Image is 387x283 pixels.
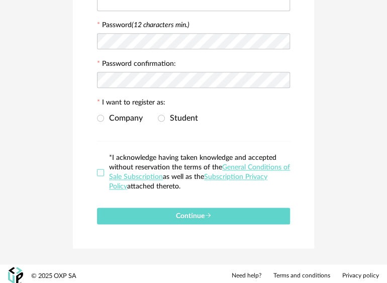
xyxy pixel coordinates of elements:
a: Subscription Privacy Policy [109,173,267,190]
label: Password confirmation: [97,60,176,69]
a: Privacy policy [342,271,379,279]
label: Password [102,22,189,29]
button: Continue [97,208,290,224]
span: Continue [176,213,212,220]
a: Terms and conditions [273,271,330,279]
span: Company [104,114,143,122]
a: General Conditions of Sale Subscription [109,164,290,180]
a: Need help? [232,271,261,279]
div: © 2025 OXP SA [31,271,76,280]
span: *I acknowledge having taken knowledge and accepted without reservation the terms of the as well a... [109,154,290,190]
i: (12 characters min.) [132,22,189,29]
span: Student [165,114,198,122]
label: I want to register as: [97,99,165,108]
